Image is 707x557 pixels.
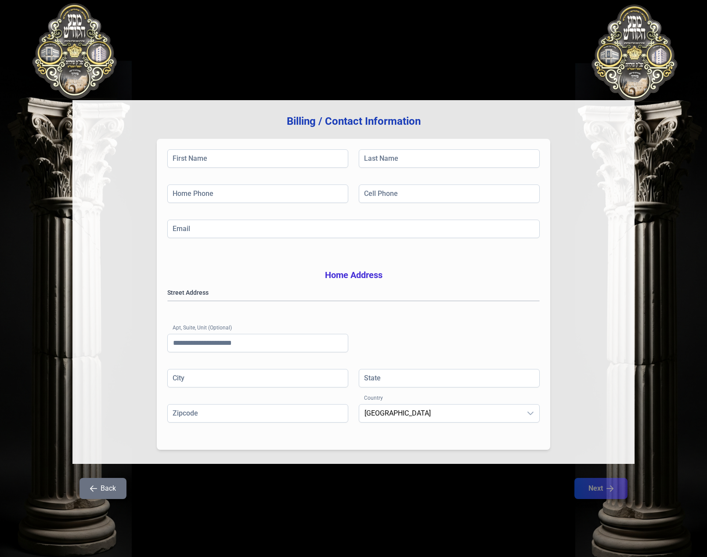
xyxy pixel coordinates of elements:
span: United States [359,405,522,422]
div: dropdown trigger [522,405,539,422]
h3: Home Address [167,269,540,281]
button: Next [574,478,628,499]
button: Back [79,478,126,499]
label: Street Address [167,288,540,297]
h3: Billing / Contact Information [87,114,620,128]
